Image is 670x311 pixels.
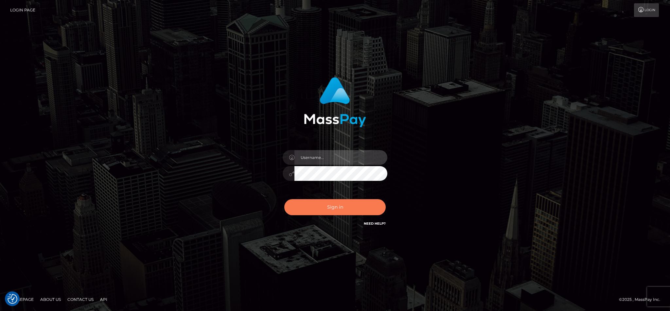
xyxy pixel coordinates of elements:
img: MassPay Login [304,77,366,127]
a: Homepage [7,294,36,304]
a: About Us [38,294,63,304]
img: Revisit consent button [8,294,17,304]
a: Contact Us [65,294,96,304]
a: Need Help? [364,221,386,226]
a: Login Page [10,3,35,17]
button: Consent Preferences [8,294,17,304]
button: Sign in [284,199,386,215]
input: Username... [294,150,387,165]
div: © 2025 , MassPay Inc. [619,296,665,303]
a: Login [634,3,659,17]
a: API [97,294,110,304]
